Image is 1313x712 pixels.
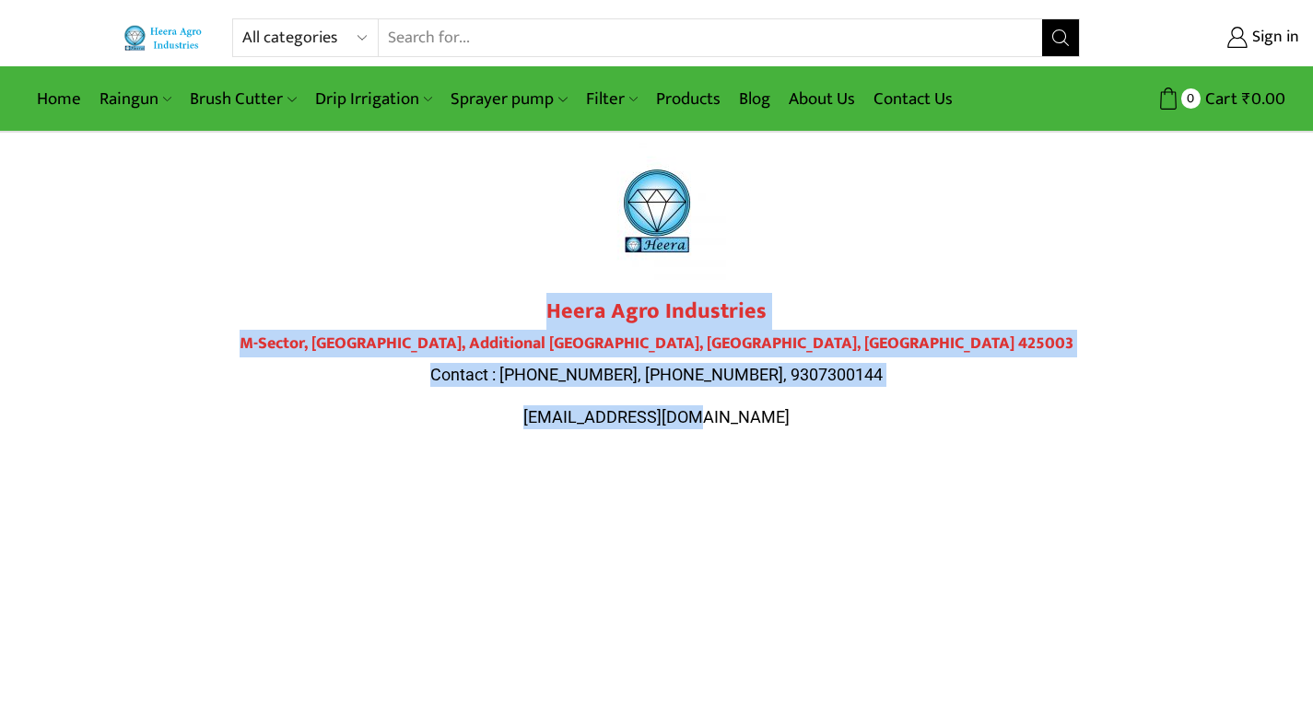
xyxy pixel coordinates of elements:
[1098,82,1285,116] a: 0 Cart ₹0.00
[1242,85,1251,113] span: ₹
[1248,26,1299,50] span: Sign in
[647,77,730,121] a: Products
[141,334,1173,355] h4: M-Sector, [GEOGRAPHIC_DATA], Additional [GEOGRAPHIC_DATA], [GEOGRAPHIC_DATA], [GEOGRAPHIC_DATA] 4...
[1108,21,1299,54] a: Sign in
[588,142,726,280] img: heera-logo-1000
[306,77,441,121] a: Drip Irrigation
[1042,19,1079,56] button: Search button
[1242,85,1285,113] bdi: 0.00
[181,77,305,121] a: Brush Cutter
[379,19,1043,56] input: Search for...
[90,77,181,121] a: Raingun
[730,77,780,121] a: Blog
[523,407,790,426] span: [EMAIL_ADDRESS][DOMAIN_NAME]
[1201,87,1237,111] span: Cart
[577,77,647,121] a: Filter
[28,77,90,121] a: Home
[864,77,962,121] a: Contact Us
[1181,88,1201,108] span: 0
[430,365,883,384] span: Contact : [PHONE_NUMBER], [PHONE_NUMBER], 9307300144
[546,293,767,330] strong: Heera Agro Industries
[780,77,864,121] a: About Us
[441,77,576,121] a: Sprayer pump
